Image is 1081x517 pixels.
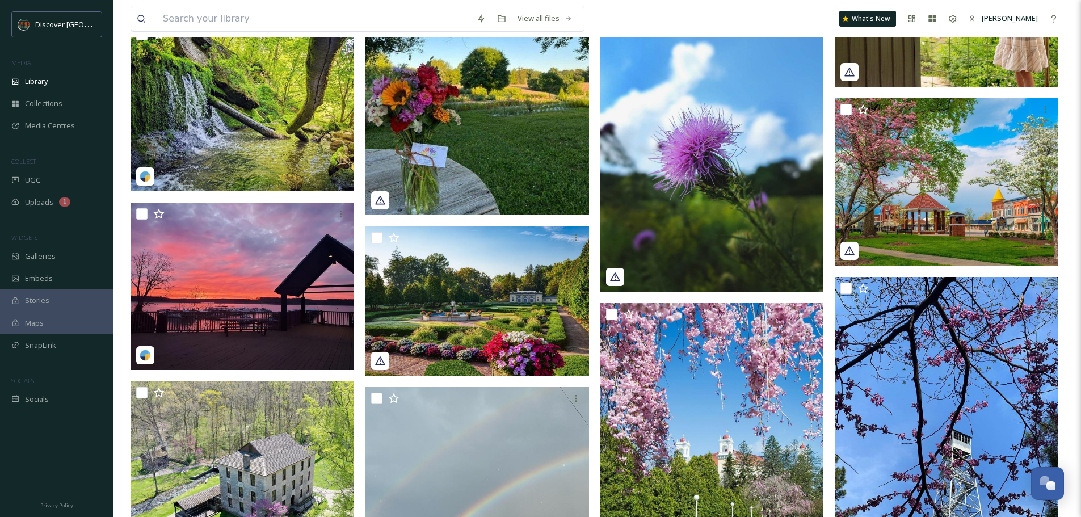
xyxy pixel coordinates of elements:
span: Collections [25,98,62,109]
img: snapsea-logo.png [140,171,151,182]
span: MEDIA [11,58,31,67]
span: Media Centres [25,120,75,131]
input: Search your library [157,6,471,31]
span: Embeds [25,273,53,284]
a: [PERSON_NAME] [963,7,1044,30]
img: 59cba3b3-3f86-ca08-9529-f45a330b4d6c.jpg [835,98,1058,266]
span: Discover [GEOGRAPHIC_DATA][US_STATE] [35,19,177,30]
a: View all files [512,7,578,30]
span: Socials [25,394,49,405]
span: Uploads [25,197,53,208]
div: 1 [59,197,70,207]
span: Stories [25,295,49,306]
span: Galleries [25,251,56,262]
span: COLLECT [11,157,36,166]
img: snapsea-logo.png [140,350,151,361]
img: ae9d36cd-3340-2e34-1b58-7e9f802d2690.jpg [131,23,354,191]
span: Maps [25,318,44,329]
a: Privacy Policy [40,498,73,511]
span: SnapLink [25,340,56,351]
span: Library [25,76,48,87]
span: Privacy Policy [40,502,73,509]
span: WIDGETS [11,233,37,242]
img: ab92d0ed-0447-809d-9e4a-4a70e86a278d.jpg [365,226,589,376]
button: Open Chat [1031,467,1064,500]
span: SOCIALS [11,376,34,385]
img: 964aae8e-fbb4-ad2f-829d-ff785fbe6ac4.jpg [600,12,824,292]
img: SIN-logo.svg [18,19,30,30]
span: [PERSON_NAME] [982,13,1038,23]
a: What's New [839,11,896,27]
span: UGC [25,175,40,186]
img: 72040073-9fec-e841-6ace-4532107ce2e4.jpg [131,203,354,371]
